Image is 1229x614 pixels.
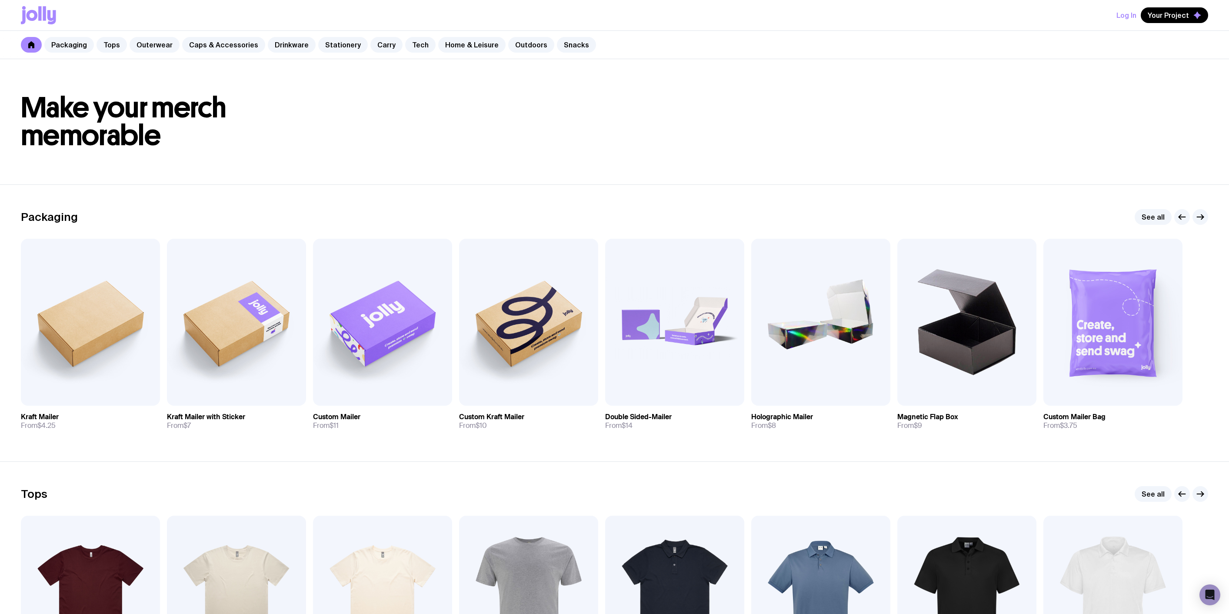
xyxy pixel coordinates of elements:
[897,421,922,430] span: From
[459,406,598,437] a: Custom Kraft MailerFrom$10
[459,421,487,430] span: From
[1135,486,1172,502] a: See all
[167,413,245,421] h3: Kraft Mailer with Sticker
[459,413,524,421] h3: Custom Kraft Mailer
[557,37,596,53] a: Snacks
[370,37,403,53] a: Carry
[182,37,265,53] a: Caps & Accessories
[1141,7,1208,23] button: Your Project
[21,210,78,224] h2: Packaging
[268,37,316,53] a: Drinkware
[914,421,922,430] span: $9
[1199,584,1220,605] div: Open Intercom Messenger
[318,37,368,53] a: Stationery
[167,421,191,430] span: From
[1116,7,1136,23] button: Log In
[313,421,339,430] span: From
[167,406,306,437] a: Kraft Mailer with StickerFrom$7
[313,406,452,437] a: Custom MailerFrom$11
[130,37,180,53] a: Outerwear
[21,90,226,153] span: Make your merch memorable
[605,406,744,437] a: Double Sided-MailerFrom$14
[605,421,633,430] span: From
[897,406,1036,437] a: Magnetic Flap BoxFrom$9
[768,421,776,430] span: $8
[1043,413,1106,421] h3: Custom Mailer Bag
[21,421,56,430] span: From
[751,413,813,421] h3: Holographic Mailer
[21,406,160,437] a: Kraft MailerFrom$4.25
[508,37,554,53] a: Outdoors
[751,406,890,437] a: Holographic MailerFrom$8
[1043,406,1182,437] a: Custom Mailer BagFrom$3.75
[313,413,360,421] h3: Custom Mailer
[330,421,339,430] span: $11
[97,37,127,53] a: Tops
[1148,11,1189,20] span: Your Project
[897,413,958,421] h3: Magnetic Flap Box
[605,413,672,421] h3: Double Sided-Mailer
[21,413,59,421] h3: Kraft Mailer
[476,421,487,430] span: $10
[622,421,633,430] span: $14
[1135,209,1172,225] a: See all
[1060,421,1077,430] span: $3.75
[438,37,506,53] a: Home & Leisure
[405,37,436,53] a: Tech
[44,37,94,53] a: Packaging
[1043,421,1077,430] span: From
[751,421,776,430] span: From
[183,421,191,430] span: $7
[21,487,47,501] h2: Tops
[37,421,56,430] span: $4.25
